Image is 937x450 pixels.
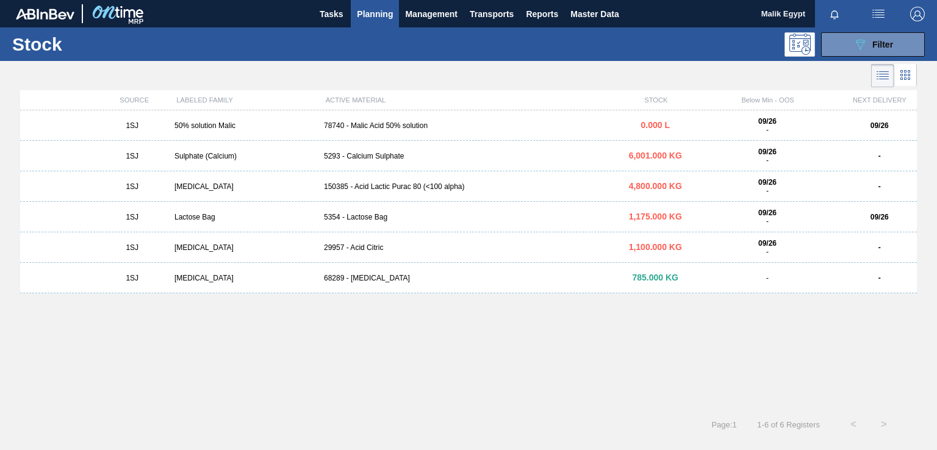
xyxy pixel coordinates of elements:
[526,7,558,21] span: Reports
[871,213,889,221] strong: 09/26
[126,243,138,252] span: 1SJ
[629,212,682,221] span: 1,175.000 KG
[711,420,736,429] span: Page : 1
[842,96,917,104] div: NEXT DELIVERY
[170,274,319,282] div: [MEDICAL_DATA]
[641,120,670,130] span: 0.000 L
[16,9,74,20] img: TNhmsLtSVTkK8tSr43FrP2fwEKptu5GPRR3wAAAABJRU5ErkJggg==
[766,274,769,282] span: -
[766,217,769,226] span: -
[619,96,693,104] div: STOCK
[871,121,889,130] strong: 09/26
[872,40,893,49] span: Filter
[821,32,925,57] button: Filter
[357,7,393,21] span: Planning
[910,7,925,21] img: Logout
[871,64,894,87] div: List Vision
[758,178,777,187] strong: 09/26
[629,151,682,160] span: 6,001.000 KG
[693,96,842,104] div: Below Min - OOS
[758,148,777,156] strong: 09/26
[633,273,679,282] span: 785.000 KG
[170,213,319,221] div: Lactose Bag
[319,274,618,282] div: 68289 - [MEDICAL_DATA]
[766,187,769,195] span: -
[405,7,458,21] span: Management
[170,243,319,252] div: [MEDICAL_DATA]
[838,409,869,440] button: <
[318,7,345,21] span: Tasks
[126,121,138,130] span: 1SJ
[894,64,917,87] div: Card Vision
[878,274,881,282] strong: -
[319,182,618,191] div: 150385 - Acid Lactic Purac 80 (<100 alpha)
[170,121,319,130] div: 50% solution Malic
[871,7,886,21] img: userActions
[766,248,769,256] span: -
[878,152,881,160] strong: -
[766,156,769,165] span: -
[815,5,854,23] button: Notifications
[126,152,138,160] span: 1SJ
[470,7,514,21] span: Transports
[319,152,618,160] div: 5293 - Calcium Sulphate
[878,243,881,252] strong: -
[869,409,899,440] button: >
[878,182,881,191] strong: -
[319,121,618,130] div: 78740 - Malic Acid 50% solution
[12,37,187,51] h1: Stock
[766,126,769,134] span: -
[126,213,138,221] span: 1SJ
[758,239,777,248] strong: 09/26
[126,274,138,282] span: 1SJ
[784,32,815,57] div: Programming: no user selected
[97,96,171,104] div: SOURCE
[319,213,618,221] div: 5354 - Lactose Bag
[629,181,682,191] span: 4,800.000 KG
[758,209,777,217] strong: 09/26
[171,96,320,104] div: LABELED FAMILY
[570,7,619,21] span: Master Data
[629,242,682,252] span: 1,100.000 KG
[170,152,319,160] div: Sulphate (Calcium)
[126,182,138,191] span: 1SJ
[758,117,777,126] strong: 09/26
[319,243,618,252] div: 29957 - Acid Citric
[321,96,619,104] div: ACTIVE MATERIAL
[170,182,319,191] div: [MEDICAL_DATA]
[755,420,820,429] span: 1 - 6 of 6 Registers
